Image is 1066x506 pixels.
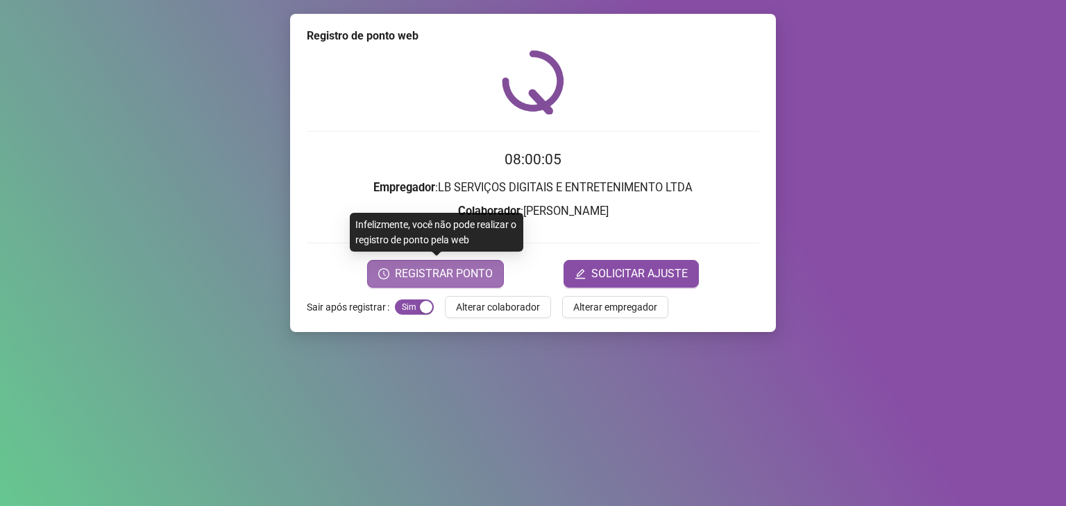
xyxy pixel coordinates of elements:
[458,204,521,218] strong: Colaborador
[562,296,668,318] button: Alterar empregador
[350,213,523,252] div: Infelizmente, você não pode realizar o registro de ponto pela web
[307,296,395,318] label: Sair após registrar
[573,299,657,315] span: Alterar empregador
[307,202,759,220] h3: : [PERSON_NAME]
[395,265,493,282] span: REGISTRAR PONTO
[505,151,561,168] time: 08:00:05
[307,179,759,197] h3: : LB SERVIÇOS DIGITAIS E ENTRETENIMENTO LTDA
[456,299,540,315] span: Alterar colaborador
[445,296,551,318] button: Alterar colaborador
[502,50,564,114] img: QRPoint
[378,268,389,279] span: clock-circle
[564,260,699,288] button: editSOLICITAR AJUSTE
[591,265,688,282] span: SOLICITAR AJUSTE
[575,268,586,279] span: edit
[367,260,504,288] button: REGISTRAR PONTO
[307,28,759,44] div: Registro de ponto web
[373,181,435,194] strong: Empregador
